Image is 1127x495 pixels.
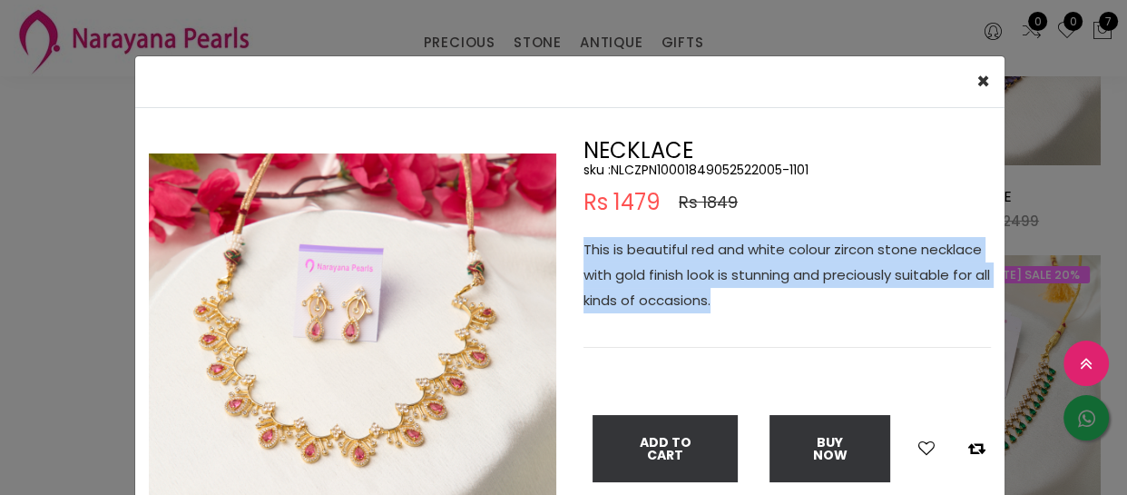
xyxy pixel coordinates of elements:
[583,162,991,178] h5: sku : NLCZPN10001849052522005-1101
[583,237,991,313] p: This is beautiful red and white colour zircon stone necklace with gold finish look is stunning an...
[976,66,990,96] span: ×
[769,415,890,482] button: Buy Now
[963,437,991,460] button: Add to compare
[679,192,738,213] span: Rs 1849
[583,192,661,213] span: Rs 1479
[913,437,940,460] button: Add to wishlist
[593,415,738,482] button: Add To Cart
[583,140,991,162] h2: NECKLACE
